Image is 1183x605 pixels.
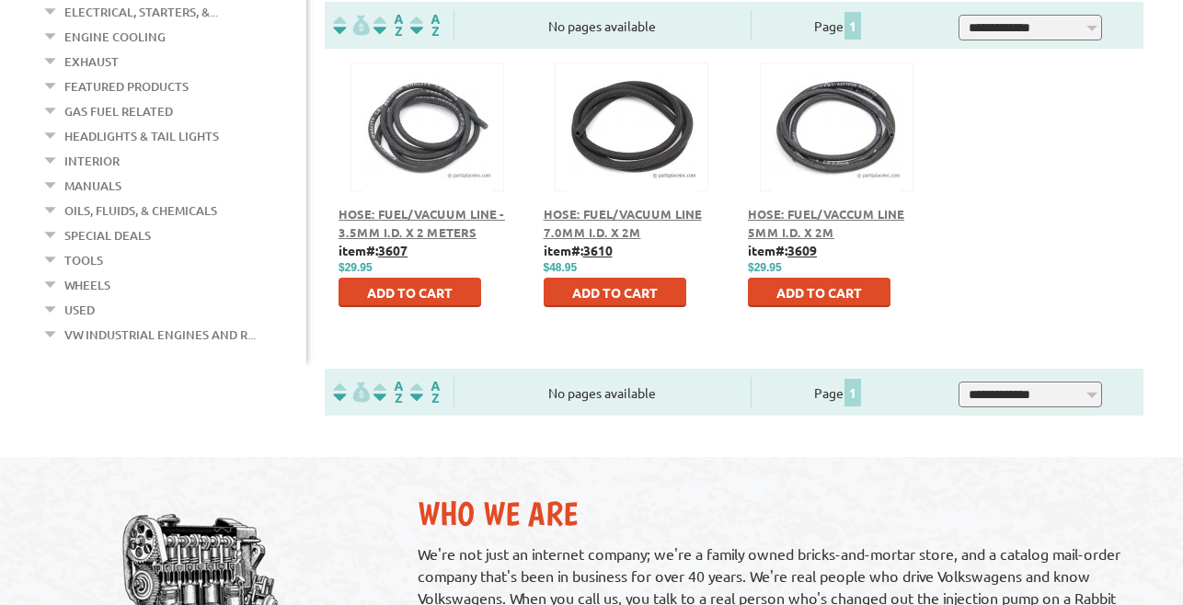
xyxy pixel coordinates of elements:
[64,50,119,74] a: Exhaust
[339,206,505,240] a: Hose: Fuel/Vacuum Line - 3.5mm I.D. x 2 meters
[64,223,151,247] a: Special Deals
[370,382,407,403] img: Sort by Headline
[378,242,408,258] u: 3607
[407,382,443,403] img: Sort by Sales Rank
[339,261,373,274] span: $29.95
[544,206,702,240] a: Hose: Fuel/Vacuum Line 7.0mm I.D. x 2m
[64,149,120,173] a: Interior
[748,261,782,274] span: $29.95
[776,284,862,301] span: Add to Cart
[64,298,95,322] a: Used
[407,15,443,36] img: Sort by Sales Rank
[339,242,408,258] b: item#:
[572,284,658,301] span: Add to Cart
[454,383,751,403] div: No pages available
[367,284,453,301] span: Add to Cart
[370,15,407,36] img: Sort by Headline
[748,206,904,240] a: Hose: Fuel/Vaccum Line 5mm I.D. x 2m
[333,382,370,403] img: filterpricelow.svg
[339,278,481,307] button: Add to Cart
[64,124,219,148] a: Headlights & Tail Lights
[64,174,121,198] a: Manuals
[64,99,173,123] a: Gas Fuel Related
[333,15,370,36] img: filterpricelow.svg
[748,242,817,258] b: item#:
[787,242,817,258] u: 3609
[64,199,217,223] a: Oils, Fluids, & Chemicals
[64,25,166,49] a: Engine Cooling
[748,278,890,307] button: Add to Cart
[751,10,926,40] div: Page
[751,377,926,407] div: Page
[583,242,613,258] u: 3610
[844,379,861,406] span: 1
[418,494,1142,533] h2: Who We Are
[64,248,103,272] a: Tools
[454,17,751,36] div: No pages available
[64,74,189,98] a: Featured Products
[544,278,686,307] button: Add to Cart
[544,242,613,258] b: item#:
[844,12,861,40] span: 1
[64,273,110,297] a: Wheels
[64,323,256,347] a: VW Industrial Engines and R...
[544,261,578,274] span: $48.95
